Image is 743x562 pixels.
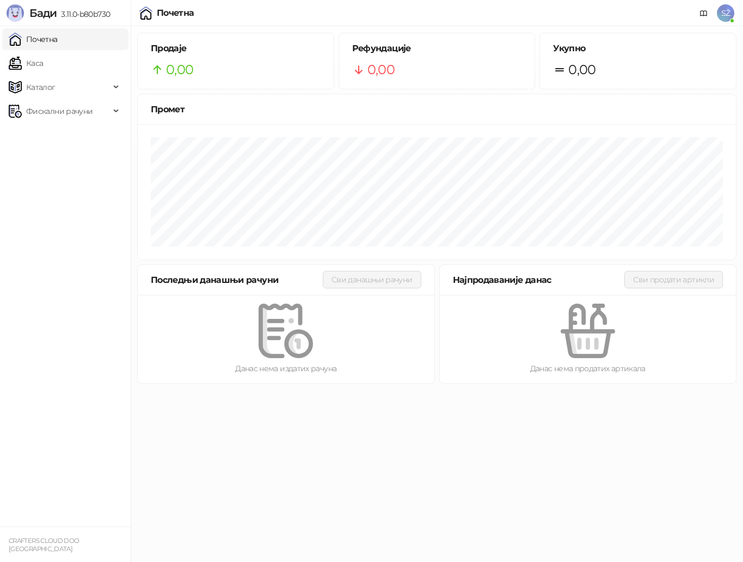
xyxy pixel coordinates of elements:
span: Фискални рачуни [26,100,93,122]
img: Logo [7,4,24,22]
h5: Укупно [553,42,723,55]
small: CRAFTERS CLOUD DOO [GEOGRAPHIC_DATA] [9,537,79,553]
a: Документација [695,4,713,22]
span: Бади [29,7,57,20]
div: Данас нема продатих артикала [457,362,719,374]
div: Најпродаваније данас [453,273,625,287]
span: 0,00 [166,59,193,80]
button: Сви продати артикли [624,271,723,288]
a: Почетна [9,28,58,50]
h5: Продаје [151,42,321,55]
button: Сви данашњи рачуни [323,271,421,288]
a: Каса [9,52,43,74]
span: 3.11.0-b80b730 [57,9,110,19]
span: SŽ [717,4,734,22]
div: Промет [151,102,723,116]
span: Каталог [26,76,56,98]
div: Данас нема издатих рачуна [155,362,417,374]
div: Последњи данашњи рачуни [151,273,323,287]
span: 0,00 [367,59,395,80]
span: 0,00 [568,59,595,80]
h5: Рефундације [352,42,522,55]
div: Почетна [157,9,194,17]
